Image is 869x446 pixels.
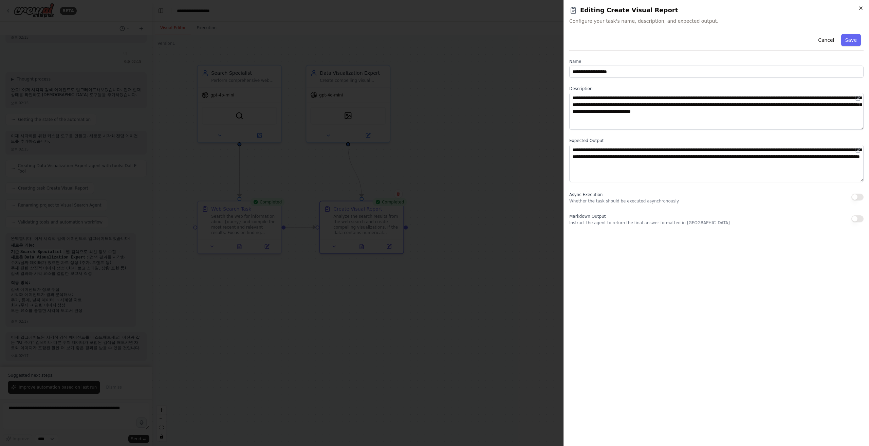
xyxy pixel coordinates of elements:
span: Configure your task's name, description, and expected output. [569,18,864,24]
label: Name [569,59,864,64]
p: Instruct the agent to return the final answer formatted in [GEOGRAPHIC_DATA] [569,220,730,226]
button: Cancel [814,34,838,46]
label: Expected Output [569,138,864,143]
span: Markdown Output [569,214,606,219]
button: Open in editor [854,94,862,102]
p: Whether the task should be executed asynchronously. [569,198,680,204]
label: Description [569,86,864,91]
button: Open in editor [854,146,862,154]
span: Async Execution [569,192,603,197]
button: Save [841,34,861,46]
h2: Editing Create Visual Report [569,5,864,15]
